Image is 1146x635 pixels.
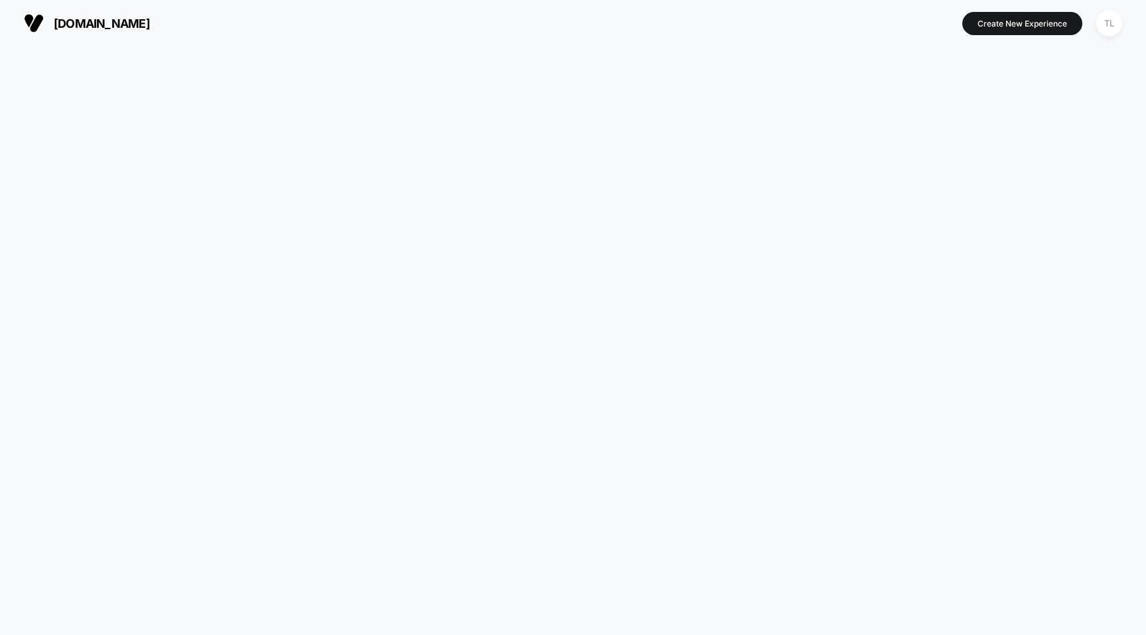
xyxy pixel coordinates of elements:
button: [DOMAIN_NAME] [20,13,154,34]
img: Visually logo [24,13,44,33]
button: TL [1092,10,1126,37]
span: [DOMAIN_NAME] [54,17,150,30]
div: TL [1096,11,1122,36]
button: Create New Experience [962,12,1082,35]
